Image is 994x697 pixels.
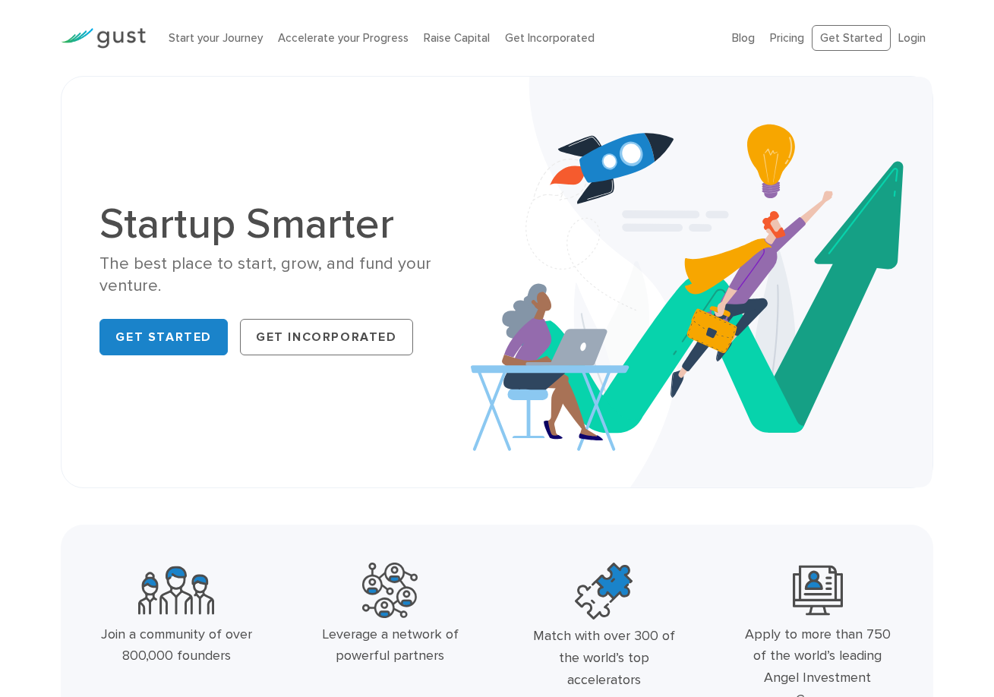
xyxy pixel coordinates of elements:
[505,31,595,45] a: Get Incorporated
[471,77,932,487] img: Startup Smarter Hero
[575,563,633,620] img: Top Accelerators
[240,319,413,355] a: Get Incorporated
[793,563,843,618] img: Leading Angel Investment
[278,31,409,45] a: Accelerate your Progress
[99,203,485,245] h1: Startup Smarter
[314,624,466,668] div: Leverage a network of powerful partners
[138,563,214,618] img: Community Founders
[61,28,146,49] img: Gust Logo
[812,25,891,52] a: Get Started
[424,31,490,45] a: Raise Capital
[528,626,680,691] div: Match with over 300 of the world’s top accelerators
[770,31,804,45] a: Pricing
[169,31,263,45] a: Start your Journey
[100,624,253,668] div: Join a community of over 800,000 founders
[362,563,418,618] img: Powerful Partners
[898,31,926,45] a: Login
[732,31,755,45] a: Blog
[99,253,485,298] div: The best place to start, grow, and fund your venture.
[99,319,228,355] a: Get Started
